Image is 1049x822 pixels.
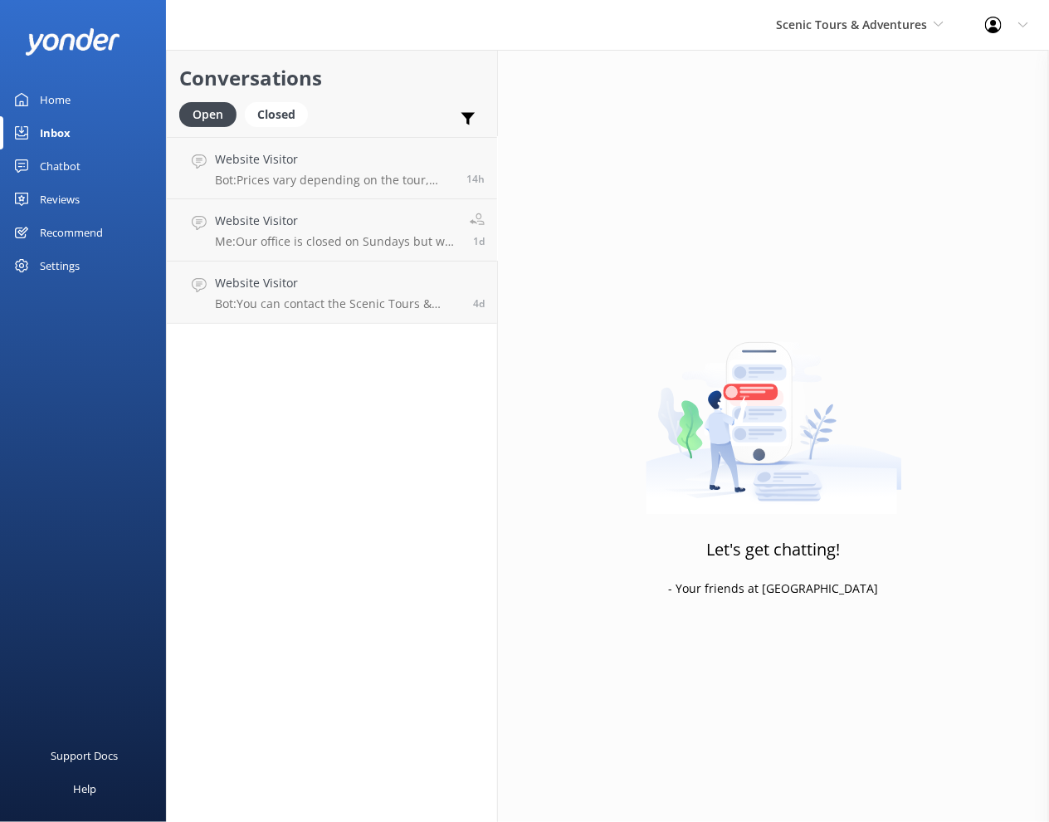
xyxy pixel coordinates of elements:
a: Closed [245,105,316,123]
div: Reviews [40,183,80,216]
p: Bot: You can contact the Scenic Tours & Adventures team at [PHONE_NUMBER], or by emailing [EMAIL_... [215,296,461,311]
span: Aug 24 2025 01:07pm (UTC -04:00) America/New_York [473,234,485,248]
a: Website VisitorBot:Prices vary depending on the tour, season, group size, and fare type. For the ... [167,137,497,199]
span: Aug 20 2025 07:22pm (UTC -04:00) America/New_York [473,296,485,311]
div: Home [40,83,71,116]
div: Open [179,102,237,127]
p: - Your friends at [GEOGRAPHIC_DATA] [669,580,879,598]
div: Chatbot [40,149,81,183]
div: Recommend [40,216,103,249]
h4: Website Visitor [215,212,457,230]
h4: Website Visitor [215,150,454,169]
h2: Conversations [179,62,485,94]
a: Open [179,105,245,123]
div: Inbox [40,116,71,149]
div: Help [73,772,96,805]
span: Scenic Tours & Adventures [776,17,927,32]
h4: Website Visitor [215,274,461,292]
div: Support Docs [51,739,119,772]
img: artwork of a man stealing a conversation from at giant smartphone [646,307,902,515]
h3: Let's get chatting! [707,536,841,563]
a: Website VisitorBot:You can contact the Scenic Tours & Adventures team at [PHONE_NUMBER], or by em... [167,262,497,324]
p: Bot: Prices vary depending on the tour, season, group size, and fare type. For the most up-to-dat... [215,173,454,188]
img: yonder-white-logo.png [25,28,120,56]
p: Me: Our office is closed on Sundays but we are open for scheduled tours [215,234,457,249]
div: Settings [40,249,80,282]
span: Aug 24 2025 11:46pm (UTC -04:00) America/New_York [466,172,485,186]
a: Website VisitorMe:Our office is closed on Sundays but we are open for scheduled tours1d [167,199,497,262]
div: Closed [245,102,308,127]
